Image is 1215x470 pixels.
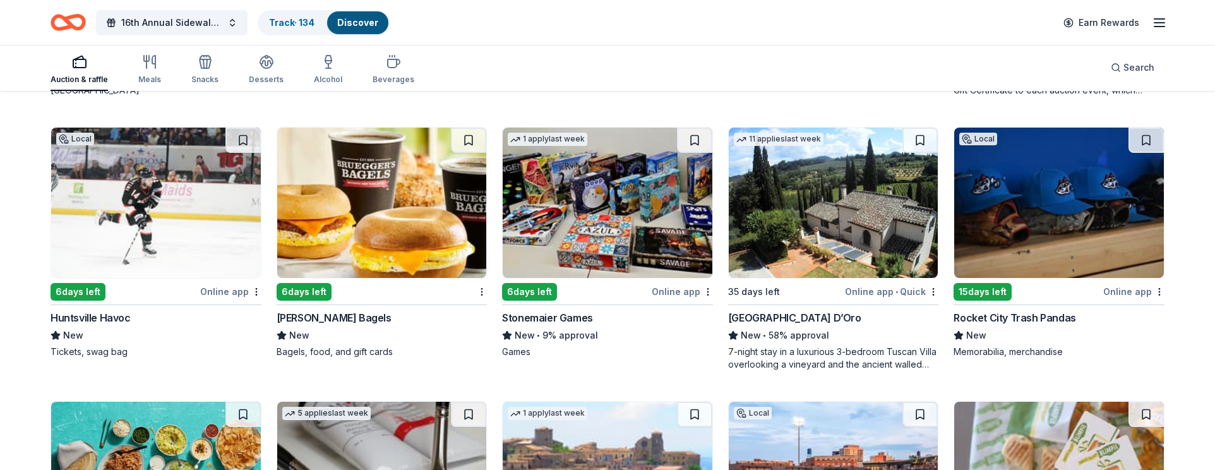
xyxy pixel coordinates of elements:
span: New [515,328,535,343]
span: Search [1123,60,1154,75]
div: Beverages [373,75,414,85]
button: 16th Annual Sidewalk's 10k Party [96,10,248,35]
div: Local [959,133,997,145]
div: Local [56,133,94,145]
button: Search [1101,55,1164,80]
button: Auction & raffle [51,49,108,91]
span: New [966,328,986,343]
div: 15 days left [954,283,1012,301]
div: Snacks [191,75,218,85]
div: 6 days left [277,283,332,301]
button: Track· 134Discover [258,10,390,35]
div: 11 applies last week [734,133,823,146]
span: New [63,328,83,343]
button: Snacks [191,49,218,91]
div: Stonemaier Games [502,310,593,325]
button: Beverages [373,49,414,91]
div: Bagels, food, and gift cards [277,346,488,358]
div: 1 apply last week [508,407,587,420]
img: Image for Rocket City Trash Pandas [954,128,1164,278]
a: Image for Villa Sogni D’Oro11 applieslast week35 days leftOnline app•Quick[GEOGRAPHIC_DATA] D’Oro... [728,127,939,371]
span: • [895,287,898,297]
div: Online app [200,284,261,299]
div: 35 days left [728,284,780,299]
button: Meals [138,49,161,91]
div: [GEOGRAPHIC_DATA] D’Oro [728,310,861,325]
a: Discover [337,17,378,28]
div: Alcohol [314,75,342,85]
div: 1 apply last week [508,133,587,146]
img: Image for Stonemaier Games [503,128,712,278]
div: Huntsville Havoc [51,310,131,325]
div: Auction & raffle [51,75,108,85]
span: 16th Annual Sidewalk's 10k Party [121,15,222,30]
a: Track· 134 [269,17,314,28]
div: [PERSON_NAME] Bagels [277,310,392,325]
img: Image for Bruegger's Bagels [277,128,487,278]
div: Online app Quick [845,284,938,299]
div: 7-night stay in a luxurious 3-bedroom Tuscan Villa overlooking a vineyard and the ancient walled ... [728,346,939,371]
div: 5 applies last week [282,407,371,420]
div: Online app [652,284,713,299]
a: Image for Bruegger's Bagels6days left[PERSON_NAME] BagelsNewBagels, food, and gift cards [277,127,488,358]
a: Image for Stonemaier Games1 applylast week6days leftOnline appStonemaier GamesNew•9% approvalGames [502,127,713,358]
div: Rocket City Trash Pandas [954,310,1075,325]
div: 6 days left [51,283,105,301]
a: Home [51,8,86,37]
button: Alcohol [314,49,342,91]
div: Tickets, swag bag [51,346,261,358]
span: New [289,328,309,343]
div: Memorabilia, merchandise [954,346,1164,358]
div: Games [502,346,713,358]
span: • [537,330,541,340]
div: Local [734,407,772,419]
span: • [763,330,766,340]
div: Online app [1103,284,1164,299]
a: Image for Huntsville HavocLocal6days leftOnline appHuntsville HavocNewTickets, swag bag [51,127,261,358]
img: Image for Villa Sogni D’Oro [729,128,938,278]
div: Meals [138,75,161,85]
span: New [741,328,761,343]
div: Desserts [249,75,284,85]
div: 9% approval [502,328,713,343]
img: Image for Huntsville Havoc [51,128,261,278]
div: 6 days left [502,283,557,301]
a: Image for Rocket City Trash PandasLocal15days leftOnline appRocket City Trash PandasNewMemorabili... [954,127,1164,358]
button: Desserts [249,49,284,91]
a: Earn Rewards [1056,11,1147,34]
div: 58% approval [728,328,939,343]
